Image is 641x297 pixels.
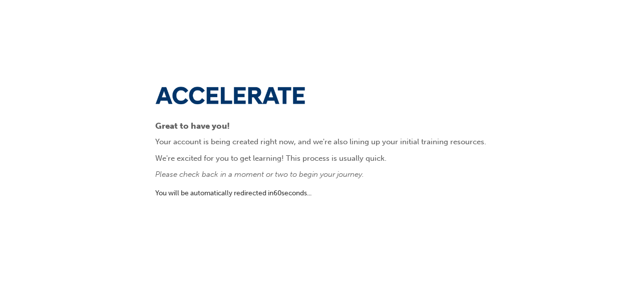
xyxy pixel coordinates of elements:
[155,188,486,199] p: You will be automatically redirected in 60 second s ...
[155,136,486,148] p: Your account is being created right now, and we're also lining up your initial training resources.
[155,153,486,164] p: We're excited for you to get learning! This process is usually quick.
[155,169,486,180] p: Please check back in a moment or two to begin your journey.
[155,120,486,132] p: Great to have you!
[155,87,305,105] img: accelerate-hmca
